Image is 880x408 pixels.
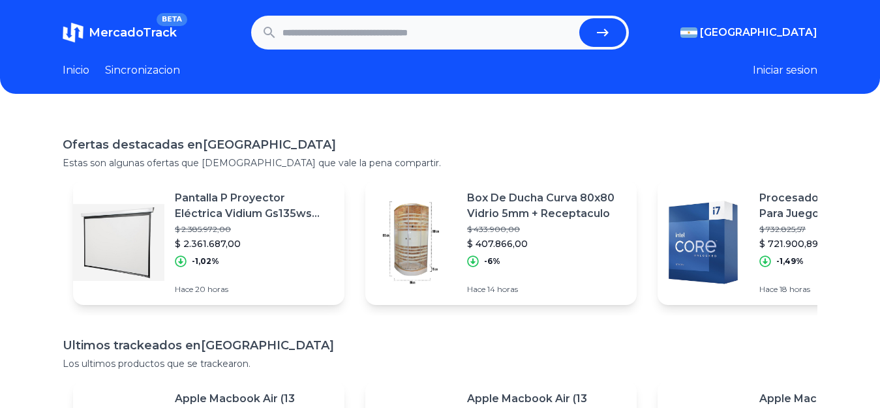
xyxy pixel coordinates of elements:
p: -1,49% [776,256,804,267]
img: Featured image [73,197,164,288]
p: $ 2.361.687,00 [175,237,334,250]
button: [GEOGRAPHIC_DATA] [680,25,817,40]
span: [GEOGRAPHIC_DATA] [700,25,817,40]
p: $ 407.866,00 [467,237,626,250]
img: Featured image [658,197,749,288]
p: $ 2.385.972,00 [175,224,334,235]
a: Inicio [63,63,89,78]
img: Featured image [365,197,457,288]
p: -1,02% [192,256,219,267]
a: Featured imageBox De Ducha Curva 80x80 Vidrio 5mm + Receptaculo$ 433.900,00$ 407.866,00-6%Hace 14... [365,180,637,305]
a: Sincronizacion [105,63,180,78]
a: Featured imagePantalla P Proyector Eléctrica Vidium Gs135ws 16:9 300x169cm$ 2.385.972,00$ 2.361.6... [73,180,344,305]
img: MercadoTrack [63,22,83,43]
p: $ 433.900,00 [467,224,626,235]
span: MercadoTrack [89,25,177,40]
img: Argentina [680,27,697,38]
p: Pantalla P Proyector Eléctrica Vidium Gs135ws 16:9 300x169cm [175,190,334,222]
span: BETA [157,13,187,26]
button: Iniciar sesion [753,63,817,78]
p: Hace 14 horas [467,284,626,295]
a: MercadoTrackBETA [63,22,177,43]
h1: Ofertas destacadas en [GEOGRAPHIC_DATA] [63,136,817,154]
p: Los ultimos productos que se trackearon. [63,357,817,370]
p: Hace 20 horas [175,284,334,295]
p: Estas son algunas ofertas que [DEMOGRAPHIC_DATA] que vale la pena compartir. [63,156,817,169]
p: Box De Ducha Curva 80x80 Vidrio 5mm + Receptaculo [467,190,626,222]
p: -6% [484,256,500,267]
h1: Ultimos trackeados en [GEOGRAPHIC_DATA] [63,336,817,355]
